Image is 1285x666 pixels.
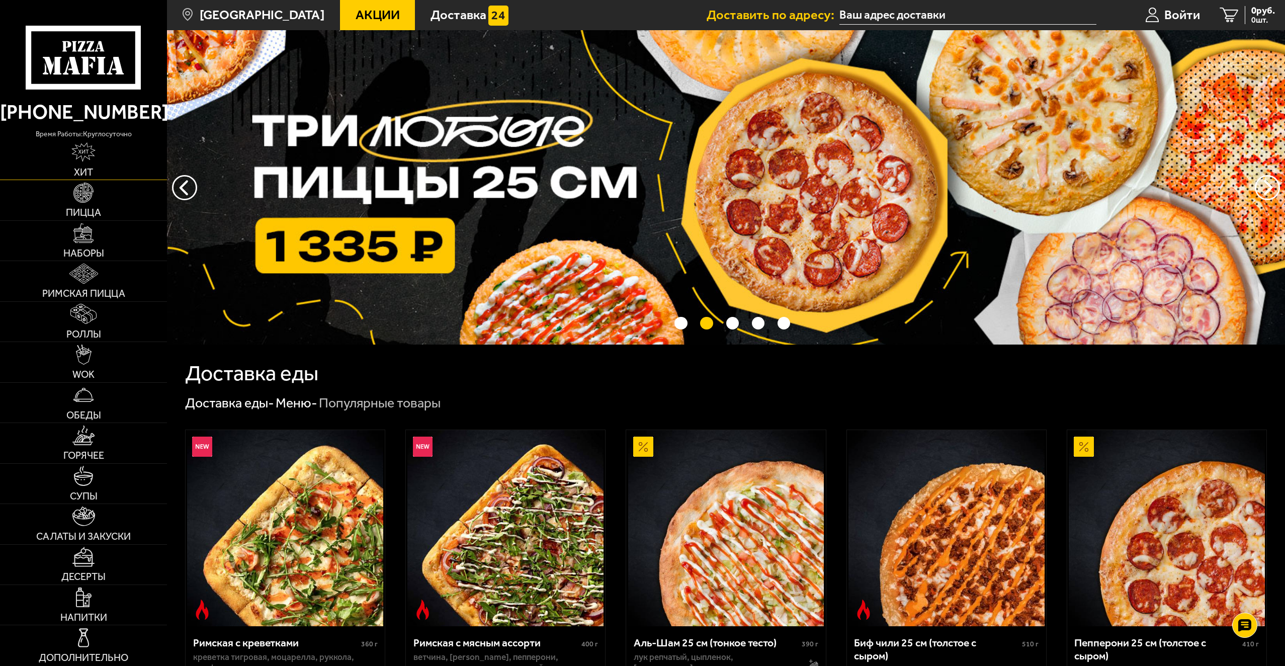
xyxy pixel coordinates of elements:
[39,653,128,663] span: Дополнительно
[185,395,274,411] a: Доставка еды-
[66,329,101,340] span: Роллы
[839,6,1096,25] span: Санкт-Петербург Парфёновская 11
[200,9,324,22] span: [GEOGRAPHIC_DATA]
[1255,175,1280,200] button: предыдущий
[276,395,317,411] a: Меню-
[726,317,739,330] button: точки переключения
[186,430,385,626] a: НовинкаОстрое блюдоРимская с креветками
[634,636,799,649] div: Аль-Шам 25 см (тонкое тесто)
[72,370,95,380] span: WOK
[406,430,605,626] a: НовинкаОстрое блюдоРимская с мясным ассорти
[847,430,1046,626] a: Острое блюдоБиф чили 25 см (толстое с сыром)
[854,636,1019,662] div: Биф чили 25 см (толстое с сыром)
[707,9,839,22] span: Доставить по адресу:
[839,6,1096,25] input: Ваш адрес доставки
[778,317,791,330] button: точки переключения
[63,451,104,461] span: Горячее
[192,600,212,620] img: Острое блюдо
[1022,640,1039,648] span: 510 г
[1069,430,1265,626] img: Пепперони 25 см (толстое с сыром)
[66,410,101,421] span: Обеды
[413,636,579,649] div: Римская с мясным ассорти
[1074,437,1094,457] img: Акционный
[70,491,98,502] span: Супы
[74,168,93,178] span: Хит
[66,208,101,218] span: Пицца
[413,600,433,620] img: Острое блюдо
[192,437,212,457] img: Новинка
[1251,16,1275,24] span: 0 шт.
[700,317,713,330] button: точки переключения
[848,430,1045,626] img: Биф чили 25 см (толстое с сыром)
[581,640,598,648] span: 400 г
[1074,636,1240,662] div: Пепперони 25 см (толстое с сыром)
[628,430,824,626] img: Аль-Шам 25 см (тонкое тесто)
[407,430,604,626] img: Римская с мясным ассорти
[752,317,765,330] button: точки переключения
[193,636,359,649] div: Римская с креветками
[356,9,400,22] span: Акции
[413,437,433,457] img: Новинка
[1251,6,1275,16] span: 0 руб.
[488,6,508,26] img: 15daf4d41897b9f0e9f617042186c801.svg
[626,430,825,626] a: АкционныйАль-Шам 25 см (тонкое тесто)
[60,613,107,623] span: Напитки
[319,394,441,412] div: Популярные товары
[633,437,653,457] img: Акционный
[187,430,383,626] img: Римская с креветками
[674,317,688,330] button: точки переключения
[431,9,486,22] span: Доставка
[36,532,131,542] span: Салаты и закуски
[802,640,818,648] span: 390 г
[1164,9,1200,22] span: Войти
[853,600,874,620] img: Острое блюдо
[1242,640,1259,648] span: 410 г
[61,572,106,582] span: Десерты
[361,640,378,648] span: 360 г
[42,289,125,299] span: Римская пицца
[63,248,104,259] span: Наборы
[185,363,318,384] h1: Доставка еды
[1067,430,1266,626] a: АкционныйПепперони 25 см (толстое с сыром)
[172,175,197,200] button: следующий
